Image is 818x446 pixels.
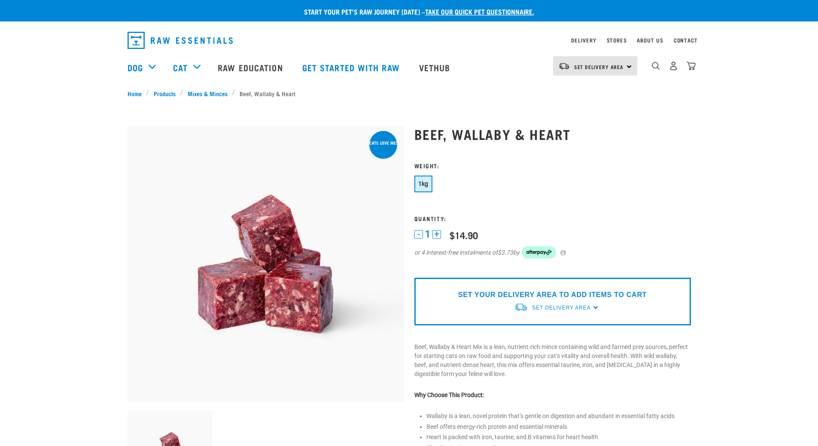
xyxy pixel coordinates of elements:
p: Beef offers energy-rich protein and essential minerals [426,422,691,431]
h1: Beef, Wallaby & Heart [414,126,691,142]
nav: dropdown navigation [121,28,698,52]
a: Raw Education [209,50,293,85]
span: Set Delivery Area [574,65,624,68]
nav: breadcrumbs [128,89,691,98]
div: $14.90 [450,230,478,240]
h3: Weight: [414,162,691,169]
a: take our quick pet questionnaire. [425,9,534,13]
span: Set Delivery Area [532,305,590,311]
a: Stores [607,39,627,42]
a: Dog [128,61,143,74]
img: Raw Essentials Logo [128,32,233,49]
img: user.png [669,61,678,70]
button: + [432,230,441,239]
a: About Us [637,39,663,42]
a: Get started with Raw [294,50,411,85]
img: van-moving.png [514,303,528,312]
strong: Why Choose This Product: [414,391,484,398]
p: SET YOUR DELIVERY AREA TO ADD ITEMS TO CART [458,290,647,300]
span: 1 [425,230,430,239]
a: Cat [173,61,188,74]
p: Wallaby is a lean, novel protein that’s gentle on digestion and abundant in essential fatty acids [426,412,691,421]
a: Delivery [571,39,596,42]
img: Raw Essentials 2024 July2572 Beef Wallaby Heart [128,126,404,402]
img: home-icon@2x.png [687,61,696,70]
p: Heart is packed with iron, taurine, and B vitamins for heart health [426,433,691,442]
h3: Quantity: [414,215,691,221]
img: home-icon-1@2x.png [652,62,660,70]
a: Home [128,89,146,98]
span: $3.73 [498,248,513,257]
img: van-moving.png [558,62,570,70]
a: Contact [674,39,698,42]
a: Mixes & Minces [183,89,232,98]
img: Afterpay [522,246,556,258]
span: 1kg [418,180,429,187]
p: Beef, Wallaby & Heart Mix is a lean, nutrient-rich mince containing wild and farmed prey sources,... [414,343,691,379]
button: - [414,230,423,239]
a: Vethub [411,50,461,85]
a: Products [149,89,180,98]
button: 1kg [414,176,432,192]
div: or 4 interest-free instalments of by [414,246,691,258]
